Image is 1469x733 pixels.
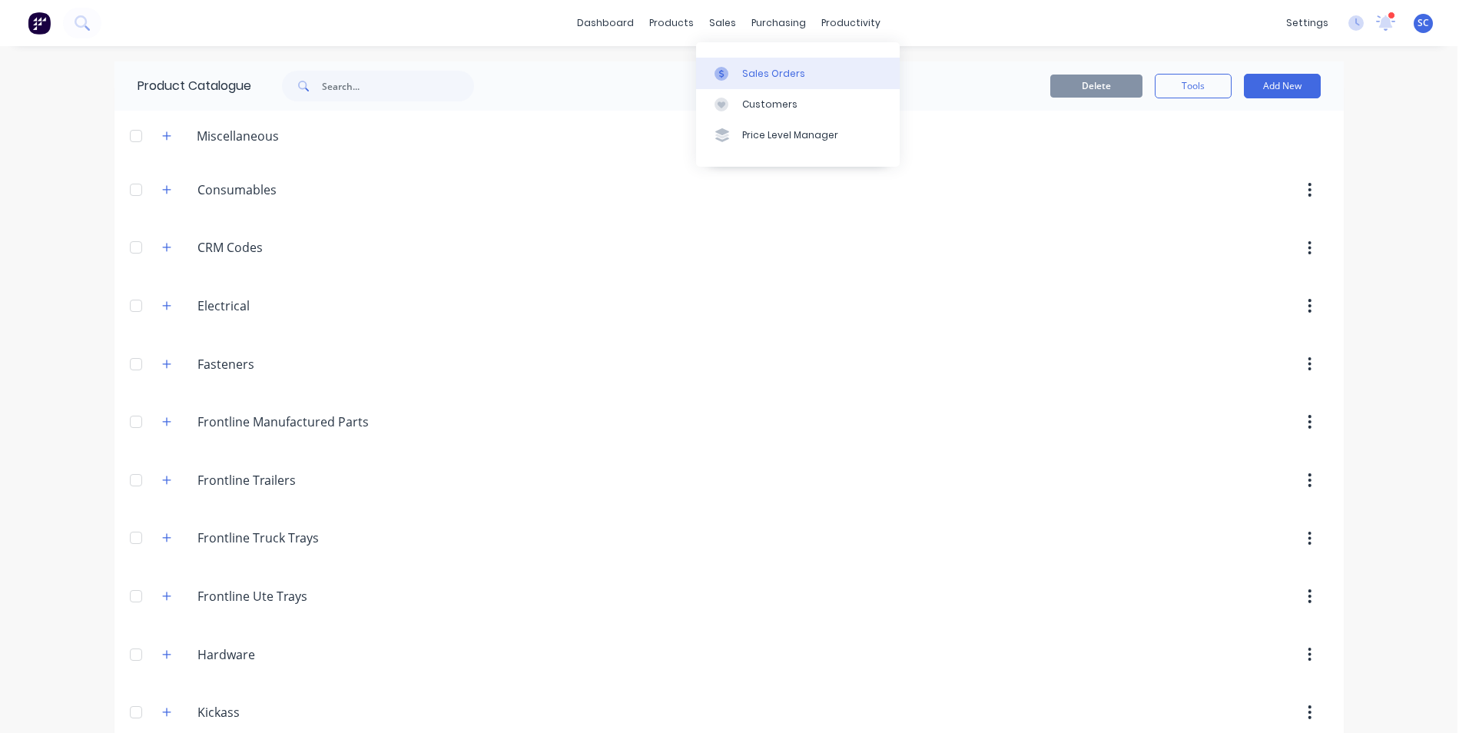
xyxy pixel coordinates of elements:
[1278,12,1336,35] div: settings
[322,71,474,101] input: Search...
[197,587,380,605] input: Enter category name
[696,89,900,120] a: Customers
[197,471,380,489] input: Enter category name
[197,529,380,547] input: Enter category name
[1244,74,1321,98] button: Add New
[696,58,900,88] a: Sales Orders
[742,98,798,111] div: Customers
[744,12,814,35] div: purchasing
[1418,16,1429,30] span: SC
[197,297,380,315] input: Enter category name
[1155,74,1232,98] button: Tools
[742,67,805,81] div: Sales Orders
[642,12,701,35] div: products
[184,127,291,145] div: Miscellaneous
[114,61,251,111] div: Product Catalogue
[28,12,51,35] img: Factory
[696,120,900,151] a: Price Level Manager
[814,12,888,35] div: productivity
[197,703,380,721] input: Enter category name
[742,128,838,142] div: Price Level Manager
[197,355,380,373] input: Enter category name
[701,12,744,35] div: sales
[569,12,642,35] a: dashboard
[197,181,380,199] input: Enter category name
[197,645,380,664] input: Enter category name
[197,413,380,431] input: Enter category name
[197,238,380,257] input: Enter category name
[1050,75,1142,98] button: Delete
